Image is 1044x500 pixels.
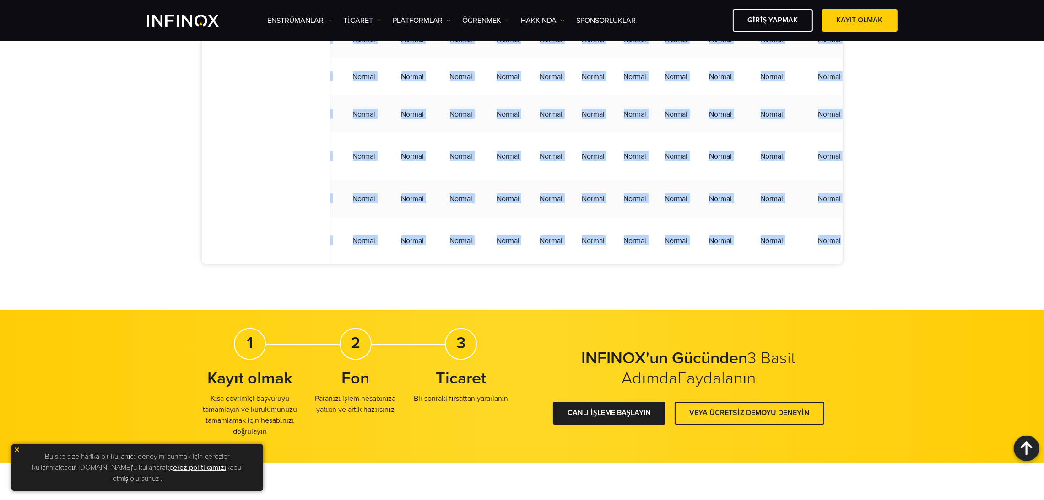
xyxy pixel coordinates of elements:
font: Normal [709,194,732,203]
font: 2 [351,334,360,353]
a: çerez politikamızı [169,463,226,472]
a: SPONSORLUKLAR [576,15,636,26]
font: PLATFORMLAR [393,16,443,25]
font: Normal [401,194,424,203]
font: 1 [247,334,253,353]
a: GİRİŞ YAPMAK [733,9,812,32]
a: PLATFORMLAR [393,15,451,26]
font: Normal [624,110,647,119]
a: TİCARET [344,15,381,26]
font: Normal [450,236,473,245]
font: Bu site size harika bir kullanıcı deneyimi sunmak için çerezler kullanmaktadır. [DOMAIN_NAME]'u k... [32,452,230,472]
font: Normal [624,72,647,81]
font: Normal [818,110,841,119]
font: Normal [818,194,841,203]
font: Normal [582,72,605,81]
font: Bir sonraki fırsattan yararlanın [414,394,508,403]
font: Normal [761,110,784,119]
font: Normal [497,110,519,119]
font: Normal [665,110,688,119]
font: Normal [761,194,784,203]
font: Normal [353,152,376,161]
a: Enstrümanlar [268,15,332,26]
font: Kayıt olmak [207,368,292,388]
font: Normal [353,194,376,203]
font: Paranızı işlem hesabınıza yatırın ve artık hazırsınız [315,394,396,414]
a: HAKKINDA [521,15,565,26]
font: Normal [761,152,784,161]
font: Normal [709,236,732,245]
font: Normal [665,236,688,245]
font: Normal [582,236,605,245]
font: Normal [540,152,563,161]
font: Normal [665,152,688,161]
font: Normal [818,72,841,81]
font: Normal [401,72,424,81]
a: CANLI İŞLEME BAŞLAYIN [553,402,665,424]
font: Normal [353,110,376,119]
font: 3 [456,334,466,353]
font: Kısa çevrimiçi başvuruyu tamamlayın ve kurulumunuzu tamamlamak için hesabınızı doğrulayın [203,394,297,436]
font: 3 Basit Adımda [622,348,796,388]
font: Normal [401,110,424,119]
a: INFINOX Logo [147,15,240,27]
font: Normal [497,236,519,245]
font: Enstrümanlar [268,16,324,25]
font: Normal [540,194,563,203]
font: Normal [709,110,732,119]
font: Normal [450,152,473,161]
font: Normal [624,152,647,161]
font: Normal [709,72,732,81]
font: Normal [761,236,784,245]
font: Faydalanın [677,368,756,388]
font: Ticaret [436,368,486,388]
font: Normal [401,236,424,245]
font: Normal [582,194,605,203]
img: sarı kapatma simgesi [14,447,20,453]
font: Normal [709,152,732,161]
font: KAYIT OLMAK [837,16,883,25]
font: Fon [341,368,369,388]
font: Normal [540,236,563,245]
font: INFINOX'un Gücünden [582,348,748,368]
font: SPONSORLUKLAR [576,16,636,25]
font: Normal [450,72,473,81]
font: Normal [353,72,376,81]
font: Normal [450,194,473,203]
font: Normal [497,194,519,203]
font: VEYA ÜCRETSİZ DEMOYU DENEYİN [689,408,810,417]
font: Normal [353,236,376,245]
font: Normal [818,152,841,161]
font: Normal [401,152,424,161]
font: Normal [497,72,519,81]
font: Normal [818,236,841,245]
a: Öğrenmek [462,15,510,26]
font: Normal [450,110,473,119]
a: VEYA ÜCRETSİZ DEMOYU DENEYİN [675,402,824,424]
font: HAKKINDA [521,16,557,25]
font: Normal [665,194,688,203]
font: Normal [582,110,605,119]
font: Normal [624,236,647,245]
font: Normal [624,194,647,203]
font: Normal [497,152,519,161]
font: Normal [582,152,605,161]
font: GİRİŞ YAPMAK [747,16,798,25]
font: Normal [761,72,784,81]
font: Normal [665,72,688,81]
font: Normal [540,72,563,81]
font: Normal [540,110,563,119]
a: KAYIT OLMAK [822,9,898,32]
font: CANLI İŞLEME BAŞLAYIN [568,408,651,417]
font: TİCARET [344,16,373,25]
font: Öğrenmek [462,16,502,25]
